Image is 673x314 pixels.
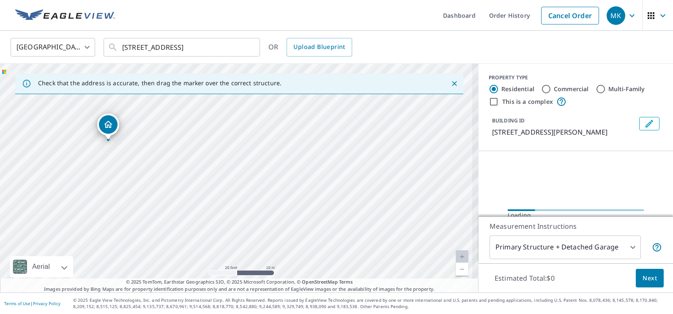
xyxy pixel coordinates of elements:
button: Close [449,78,460,89]
p: Check that the address is accurate, then drag the marker over the correct structure. [38,79,282,87]
label: Multi-Family [608,85,645,93]
p: [STREET_ADDRESS][PERSON_NAME] [492,127,636,137]
span: Your report will include the primary structure and a detached garage if one exists. [652,242,662,252]
p: | [4,301,60,306]
a: OpenStreetMap [302,279,337,285]
div: Dropped pin, building 1, Residential property, 1084 E 20 S Lindon, UT 84042 [97,114,119,140]
a: Terms [339,279,353,285]
button: Next [636,269,664,288]
div: Aerial [10,256,73,277]
div: OR [268,38,352,57]
p: Measurement Instructions [490,221,662,231]
div: Aerial [30,256,52,277]
a: Terms of Use [4,300,30,306]
div: MK [607,6,625,25]
div: PROPERTY TYPE [489,74,663,81]
span: Upload Blueprint [293,42,345,52]
a: Current Level 20, Zoom In Disabled [456,250,468,263]
label: Commercial [554,85,589,93]
div: Loading… [508,211,644,219]
span: © 2025 TomTom, Earthstar Geographics SIO, © 2025 Microsoft Corporation, © [126,279,353,286]
a: Upload Blueprint [287,38,352,57]
p: Estimated Total: $0 [488,269,561,287]
span: Next [643,273,657,284]
div: [GEOGRAPHIC_DATA] [11,35,95,59]
label: This is a complex [502,97,553,106]
a: Privacy Policy [33,300,60,306]
label: Residential [501,85,534,93]
p: © 2025 Eagle View Technologies, Inc. and Pictometry International Corp. All Rights Reserved. Repo... [73,297,669,310]
div: Primary Structure + Detached Garage [490,235,641,259]
img: EV Logo [15,9,115,22]
a: Cancel Order [541,7,599,24]
p: BUILDING ID [492,117,525,124]
input: Search by address or latitude-longitude [122,35,243,59]
a: Current Level 20, Zoom Out [456,263,468,276]
button: Edit building 1 [639,117,659,130]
